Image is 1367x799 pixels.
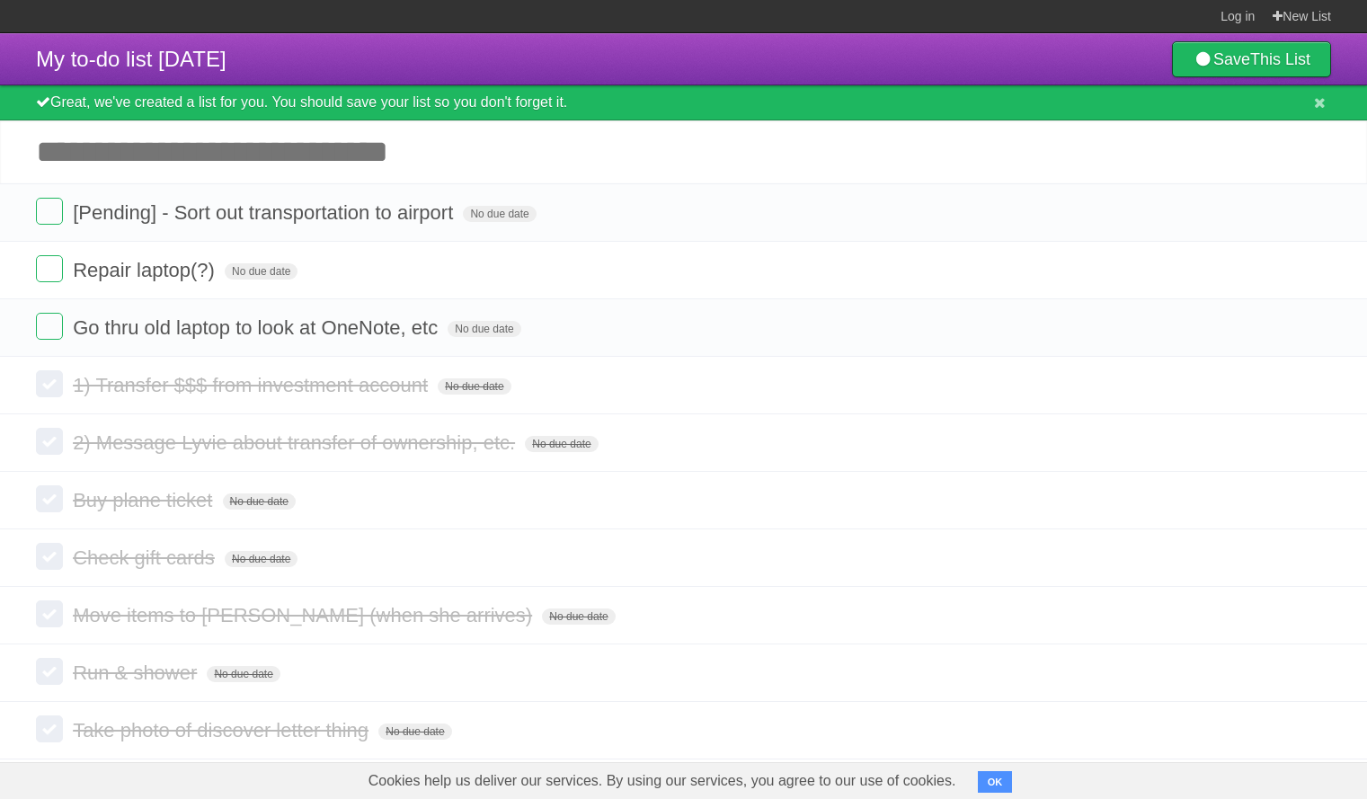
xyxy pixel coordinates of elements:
button: OK [978,771,1013,793]
label: Done [36,600,63,627]
span: No due date [525,436,598,452]
span: No due date [463,206,536,222]
label: Done [36,370,63,397]
span: 2) Message Lyvie about transfer of ownership, etc. [73,431,519,454]
span: Run & shower [73,661,201,684]
label: Done [36,313,63,340]
span: No due date [448,321,520,337]
span: Take photo of discover letter thing [73,719,373,741]
a: SaveThis List [1172,41,1331,77]
span: Check gift cards [73,546,219,569]
span: [Pending] - Sort out transportation to airport [73,201,457,224]
label: Done [36,485,63,512]
span: Repair laptop(?) [73,259,219,281]
label: Done [36,255,63,282]
span: No due date [378,724,451,740]
span: Go thru old laptop to look at OneNote, etc [73,316,442,339]
b: This List [1250,50,1310,68]
label: Done [36,198,63,225]
span: No due date [207,666,280,682]
span: No due date [223,493,296,510]
label: Done [36,543,63,570]
span: No due date [225,263,297,280]
span: Buy plane ticket [73,489,217,511]
span: No due date [438,378,510,395]
span: Cookies help us deliver our services. By using our services, you agree to our use of cookies. [351,763,974,799]
span: My to-do list [DATE] [36,47,226,71]
label: Done [36,428,63,455]
span: 1) Transfer $$$ from investment account [73,374,432,396]
span: No due date [225,551,297,567]
label: Done [36,715,63,742]
label: Done [36,658,63,685]
span: No due date [542,608,615,625]
span: Move items to [PERSON_NAME] (when she arrives) [73,604,537,626]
